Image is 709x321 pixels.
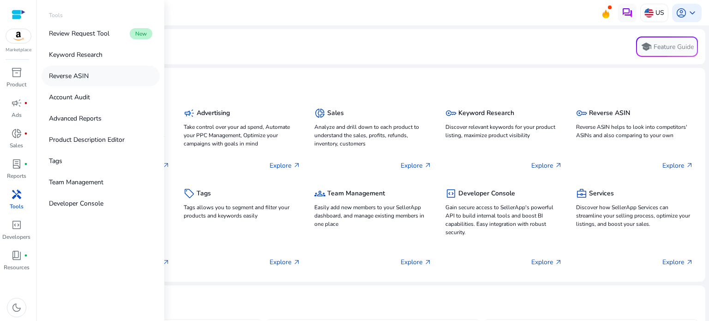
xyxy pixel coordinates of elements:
[7,172,26,180] p: Reports
[49,29,109,38] p: Review Request Tool
[11,97,22,109] span: campaign
[162,259,170,266] span: arrow_outward
[445,108,457,119] span: key
[686,162,693,169] span: arrow_outward
[6,29,31,43] img: amazon.svg
[458,190,515,198] h5: Developer Console
[636,36,698,57] button: schoolFeature Guide
[6,80,26,89] p: Product
[314,188,325,199] span: groups
[654,42,694,52] p: Feature Guide
[327,190,385,198] h5: Team Management
[49,199,103,208] p: Developer Console
[2,233,30,241] p: Developers
[293,162,300,169] span: arrow_outward
[445,123,563,139] p: Discover relevant keywords for your product listing, maximize product visibility
[314,123,432,148] p: Analyze and drill down to each product to understand the sales, profits, refunds, inventory, cust...
[687,7,698,18] span: keyboard_arrow_down
[576,188,587,199] span: business_center
[555,162,562,169] span: arrow_outward
[576,203,693,228] p: Discover how SellerApp Services can streamline your selling process, optimize your listings, and ...
[270,257,300,267] p: Explore
[655,5,664,21] p: US
[49,135,125,145] p: Product Description Editor
[197,109,230,117] h5: Advertising
[197,190,211,198] h5: Tags
[458,109,514,117] h5: Keyword Research
[641,41,652,52] span: school
[445,203,563,236] p: Gain secure access to SellerApp's powerful API to build internal tools and boost BI capabilities....
[401,257,432,267] p: Explore
[531,257,562,267] p: Explore
[555,259,562,266] span: arrow_outward
[11,219,22,230] span: code_blocks
[24,254,28,257] span: fiber_manual_record
[10,202,24,211] p: Tools
[589,190,614,198] h5: Services
[49,50,102,60] p: Keyword Research
[676,7,687,18] span: account_circle
[184,188,195,199] span: sell
[24,132,28,135] span: fiber_manual_record
[314,203,432,228] p: Easily add new members to your SellerApp dashboard, and manage existing members in one place
[314,108,325,119] span: donut_small
[184,203,301,220] p: Tags allows you to segment and filter your products and keywords easily
[589,109,630,117] h5: Reverse ASIN
[424,162,432,169] span: arrow_outward
[24,101,28,105] span: fiber_manual_record
[10,141,23,150] p: Sales
[293,259,300,266] span: arrow_outward
[576,108,587,119] span: key
[662,161,693,170] p: Explore
[11,250,22,261] span: book_4
[531,161,562,170] p: Explore
[184,123,301,148] p: Take control over your ad spend, Automate your PPC Management, Optimize your campaigns with goals...
[11,158,22,170] span: lab_profile
[686,259,693,266] span: arrow_outward
[11,128,22,139] span: donut_small
[6,47,31,54] p: Marketplace
[49,156,62,166] p: Tags
[445,188,457,199] span: code_blocks
[184,108,195,119] span: campaign
[4,263,30,272] p: Resources
[270,161,300,170] p: Explore
[576,123,693,139] p: Reverse ASIN helps to look into competitors' ASINs and also comparing to your own
[130,28,152,39] span: New
[662,257,693,267] p: Explore
[11,189,22,200] span: handyman
[49,92,90,102] p: Account Audit
[24,162,28,166] span: fiber_manual_record
[401,161,432,170] p: Explore
[162,162,170,169] span: arrow_outward
[49,11,63,19] p: Tools
[11,67,22,78] span: inventory_2
[11,302,22,313] span: dark_mode
[424,259,432,266] span: arrow_outward
[49,114,102,123] p: Advanced Reports
[644,8,654,18] img: us.svg
[49,177,103,187] p: Team Management
[327,109,344,117] h5: Sales
[12,111,22,119] p: Ads
[49,71,89,81] p: Reverse ASIN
